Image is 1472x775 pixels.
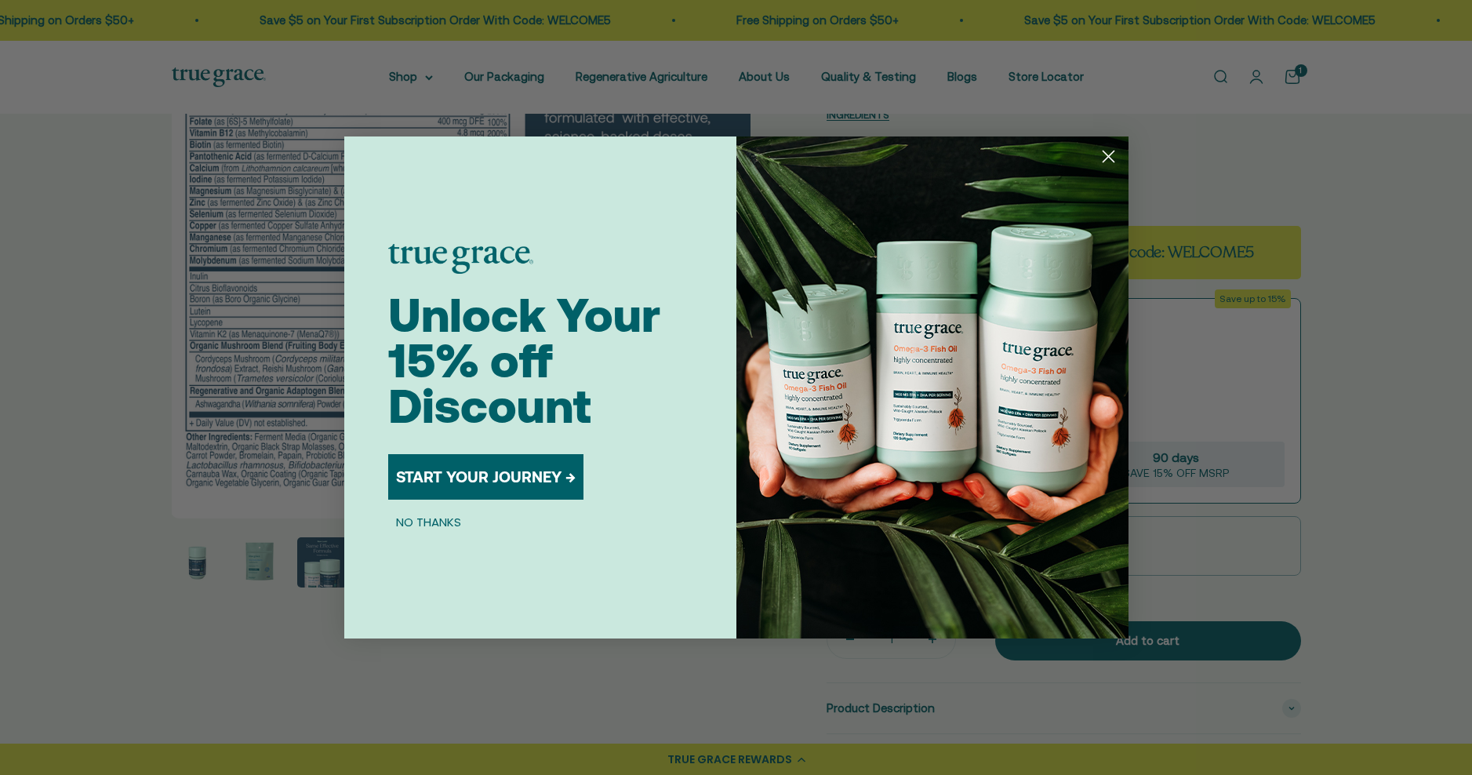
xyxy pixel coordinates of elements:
[388,288,660,433] span: Unlock Your 15% off Discount
[388,244,533,274] img: logo placeholder
[388,454,583,500] button: START YOUR JOURNEY →
[736,136,1129,639] img: 098727d5-50f8-4f9b-9554-844bb8da1403.jpeg
[1095,143,1122,170] button: Close dialog
[388,512,469,531] button: NO THANKS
